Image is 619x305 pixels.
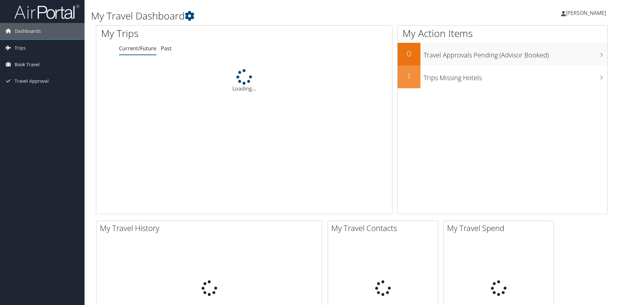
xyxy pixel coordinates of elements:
h2: My Travel Contacts [331,223,438,234]
h2: 1 [398,71,420,82]
a: Current/Future [119,45,156,52]
a: [PERSON_NAME] [561,3,612,23]
h2: 0 [398,48,420,59]
span: Book Travel [15,56,40,73]
h1: My Action Items [398,27,607,40]
h3: Trips Missing Hotels [424,70,607,82]
img: airportal-logo.png [14,4,79,19]
h3: Travel Approvals Pending (Advisor Booked) [424,47,607,60]
h1: My Travel Dashboard [91,9,439,23]
span: Trips [15,40,26,56]
h2: My Travel Spend [447,223,554,234]
a: 1Trips Missing Hotels [398,66,607,88]
span: [PERSON_NAME] [566,9,606,17]
h2: My Travel History [100,223,322,234]
span: Travel Approval [15,73,49,89]
h1: My Trips [101,27,264,40]
span: Dashboards [15,23,41,39]
a: Past [161,45,172,52]
a: 0Travel Approvals Pending (Advisor Booked) [398,43,607,66]
div: Loading... [96,69,392,92]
